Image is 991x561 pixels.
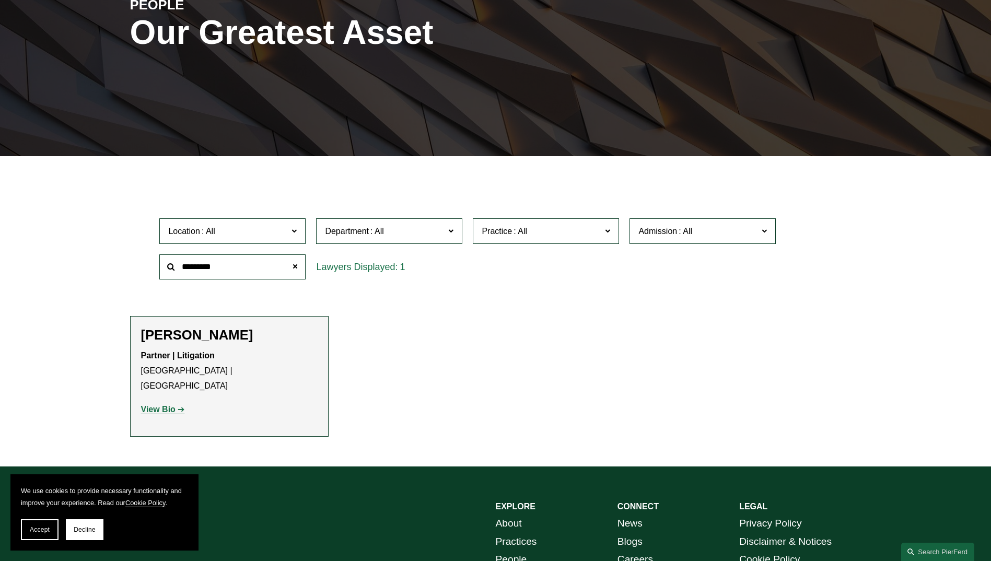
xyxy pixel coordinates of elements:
[141,405,185,414] a: View Bio
[141,327,318,343] h2: [PERSON_NAME]
[30,526,50,533] span: Accept
[21,485,188,509] p: We use cookies to provide necessary functionality and improve your experience. Read our .
[496,515,522,533] a: About
[66,519,103,540] button: Decline
[74,526,96,533] span: Decline
[141,351,215,360] strong: Partner | Litigation
[400,262,405,272] span: 1
[325,227,369,236] span: Department
[617,502,659,511] strong: CONNECT
[739,502,767,511] strong: LEGAL
[496,502,535,511] strong: EXPLORE
[141,348,318,393] p: [GEOGRAPHIC_DATA] | [GEOGRAPHIC_DATA]
[739,533,832,551] a: Disclaimer & Notices
[482,227,512,236] span: Practice
[10,474,199,551] section: Cookie banner
[617,515,643,533] a: News
[739,515,801,533] a: Privacy Policy
[141,405,176,414] strong: View Bio
[130,14,617,52] h1: Our Greatest Asset
[125,499,166,507] a: Cookie Policy
[496,533,537,551] a: Practices
[638,227,677,236] span: Admission
[21,519,59,540] button: Accept
[168,227,200,236] span: Location
[901,543,974,561] a: Search this site
[617,533,643,551] a: Blogs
